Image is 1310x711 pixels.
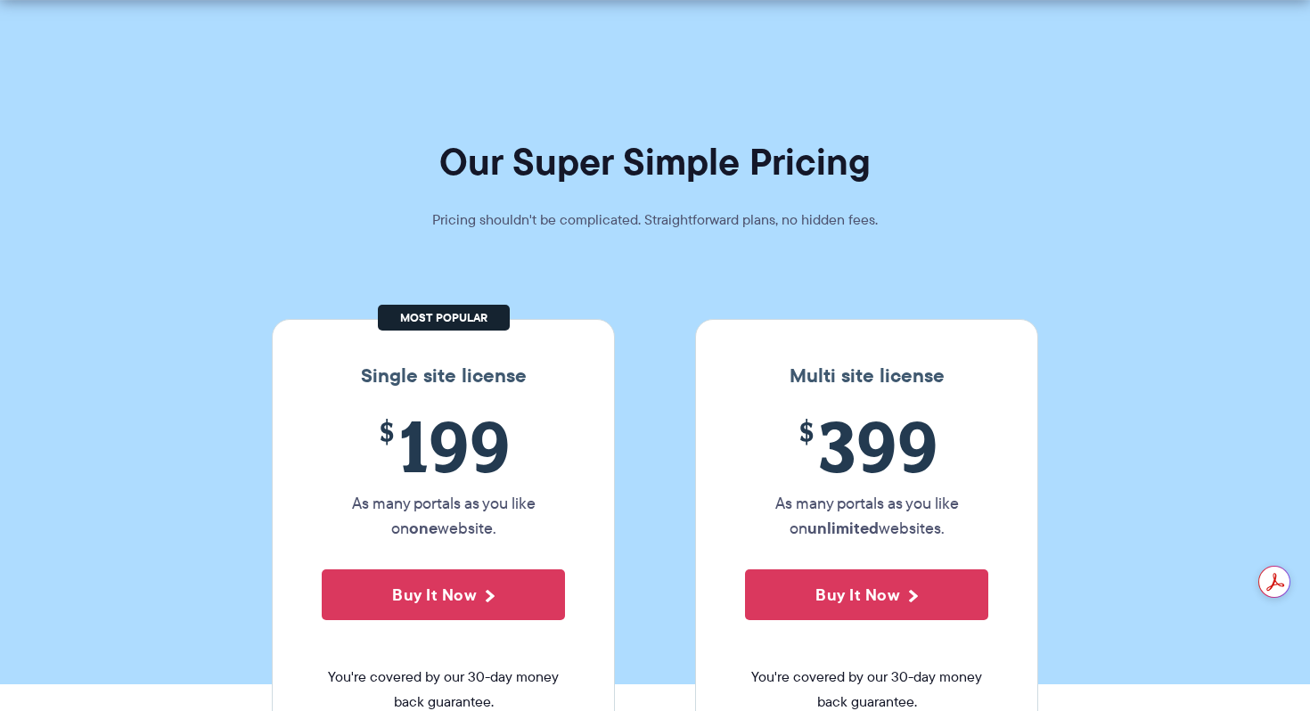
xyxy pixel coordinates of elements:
button: Buy It Now [745,569,988,620]
p: Pricing shouldn't be complicated. Straightforward plans, no hidden fees. [388,208,922,233]
h3: Multi site license [714,364,1019,388]
p: As many portals as you like on website. [322,491,565,541]
strong: one [409,516,438,540]
span: 199 [322,405,565,486]
h3: Single site license [291,364,596,388]
strong: unlimited [807,516,879,540]
button: Buy It Now [322,569,565,620]
p: As many portals as you like on websites. [745,491,988,541]
span: 399 [745,405,988,486]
